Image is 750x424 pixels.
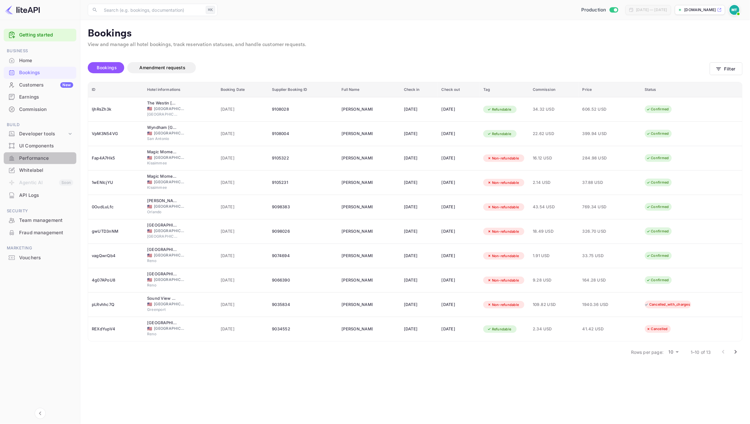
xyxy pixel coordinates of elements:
[483,325,515,333] div: Refundable
[710,62,743,75] button: Filter
[684,7,716,13] p: [DOMAIN_NAME]
[642,130,673,138] div: Confirmed
[147,131,152,135] span: United States of America
[583,228,613,235] span: 326.70 USD
[583,130,613,137] span: 399.94 USD
[19,82,73,89] div: Customers
[221,301,265,308] span: [DATE]
[4,104,76,116] div: Commission
[483,106,515,113] div: Refundable
[442,153,476,163] div: [DATE]
[480,82,529,97] th: Tag
[442,129,476,139] div: [DATE]
[342,227,373,236] div: Rene Mauricio Dominguez
[442,324,476,334] div: [DATE]
[4,164,76,176] a: Whitelabel
[642,105,673,113] div: Confirmed
[342,129,373,139] div: Courtney Howard
[19,142,73,150] div: UI Components
[147,222,178,228] div: Margaritaville Resort Casino
[154,301,185,307] span: [GEOGRAPHIC_DATA]
[19,32,73,39] a: Getting started
[4,79,76,91] div: CustomersNew
[438,82,480,97] th: Check out
[4,227,76,238] a: Fraud management
[88,41,743,49] p: View and manage all hotel bookings, track reservation statuses, and handle customer requests.
[342,202,373,212] div: Surojnie Mucilli
[641,82,743,97] th: Status
[642,154,673,162] div: Confirmed
[88,82,742,341] table: booking table
[642,325,672,333] div: Cancelled
[147,107,152,111] span: United States of America
[4,245,76,252] span: Marketing
[147,136,178,142] span: San Antonio
[92,178,140,188] div: 1wENlcjYU
[642,179,673,186] div: Confirmed
[4,48,76,54] span: Business
[60,82,73,88] div: New
[4,55,76,67] div: Home
[221,106,265,113] span: [DATE]
[147,198,178,204] div: Walt Disney World Dolphin
[147,320,178,326] div: Circus Circus Hotel Casino Reno at THE ROW
[483,301,523,309] div: Non-refundable
[483,252,523,260] div: Non-refundable
[147,282,178,288] span: Reno
[342,153,373,163] div: Brittany LaChance
[272,129,334,139] div: 9108004
[4,227,76,239] div: Fraud management
[4,208,76,214] span: Security
[404,202,434,212] div: [DATE]
[583,155,613,162] span: 284.98 USD
[4,152,76,164] a: Performance
[221,277,265,284] span: [DATE]
[483,277,523,284] div: Non-refundable
[533,277,575,284] span: 9.28 USD
[217,82,269,97] th: Booking Date
[147,149,178,155] div: Magic Moment Resort and Kids Club
[154,326,185,331] span: [GEOGRAPHIC_DATA]
[730,346,742,358] button: Go to next page
[147,180,152,184] span: United States of America
[268,82,338,97] th: Supplier Booking ID
[583,179,613,186] span: 37.88 USD
[442,227,476,236] div: [DATE]
[5,5,40,15] img: LiteAPI logo
[272,275,334,285] div: 9066390
[4,91,76,103] div: Earnings
[583,326,613,333] span: 41.42 USD
[154,155,185,160] span: [GEOGRAPHIC_DATA]
[483,179,523,187] div: Non-refundable
[147,234,178,239] span: [GEOGRAPHIC_DATA]
[579,6,621,14] div: Switch to Sandbox mode
[272,324,334,334] div: 9034552
[154,204,185,209] span: [GEOGRAPHIC_DATA]
[147,302,152,306] span: United States of America
[483,130,515,138] div: Refundable
[442,251,476,261] div: [DATE]
[404,227,434,236] div: [DATE]
[581,6,606,14] span: Production
[147,205,152,209] span: United States of America
[483,228,523,235] div: Non-refundable
[143,82,217,97] th: Hotel informations
[533,252,575,259] span: 1.91 USD
[404,275,434,285] div: [DATE]
[206,6,215,14] div: ⌘K
[154,252,185,258] span: [GEOGRAPHIC_DATA]
[691,349,711,355] p: 1–10 of 13
[583,277,613,284] span: 164.28 USD
[19,167,73,174] div: Whitelabel
[533,204,575,210] span: 43.54 USD
[272,104,334,114] div: 9108028
[583,106,613,113] span: 606.52 USD
[442,300,476,310] div: [DATE]
[92,275,140,285] div: 4g07APoU8
[533,155,575,162] span: 16.12 USD
[342,300,373,310] div: Jenna Flug
[19,106,73,113] div: Commission
[730,5,739,15] img: Marcin Teodoru
[4,140,76,151] a: UI Components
